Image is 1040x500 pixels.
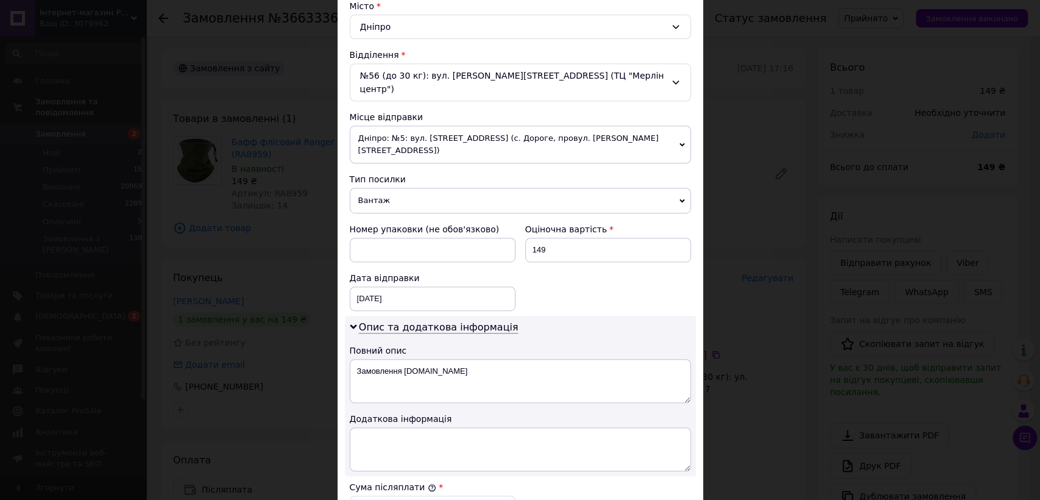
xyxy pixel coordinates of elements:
div: №56 (до 30 кг): вул. [PERSON_NAME][STREET_ADDRESS] (ТЦ "Мерлін центр") [350,63,691,101]
div: Дніпро [350,15,691,39]
span: Місце відправки [350,112,423,122]
div: Оціночна вартість [525,223,691,235]
textarea: Замовлення [DOMAIN_NAME] [350,359,691,403]
div: Відділення [350,49,691,61]
div: Дата відправки [350,272,515,284]
span: Дніпро: №5: вул. [STREET_ADDRESS] (с. Дороге, провул. [PERSON_NAME][STREET_ADDRESS]) [350,126,691,163]
div: Повний опис [350,345,691,357]
span: Вантаж [350,188,691,213]
label: Сума післяплати [350,482,436,492]
div: Номер упаковки (не обов'язково) [350,223,515,235]
span: Опис та додаткова інформація [359,321,518,334]
div: Додаткова інформація [350,413,691,425]
span: Тип посилки [350,174,406,184]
